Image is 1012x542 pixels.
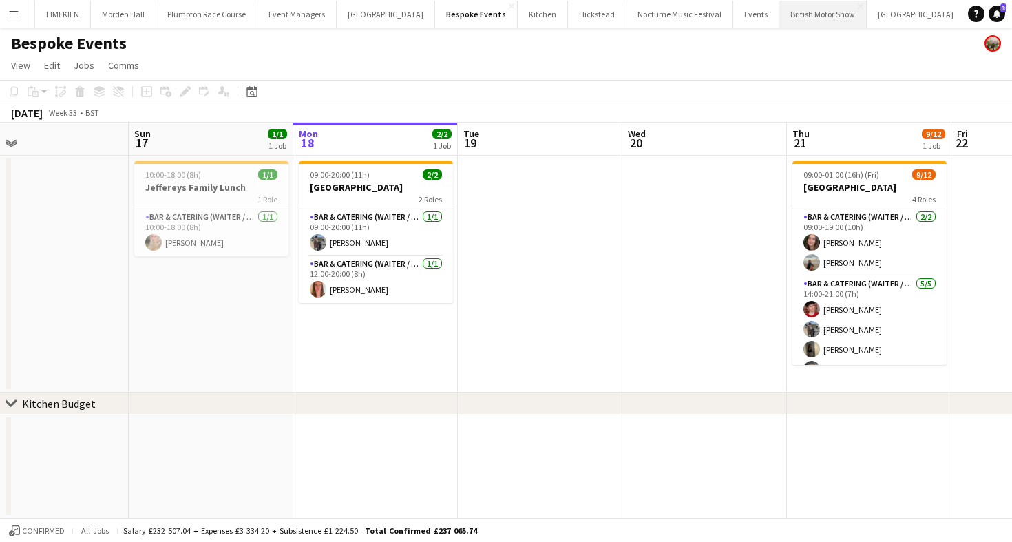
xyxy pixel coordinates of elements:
div: [DATE] [11,106,43,120]
app-card-role: Bar & Catering (Waiter / waitress)1/109:00-20:00 (11h)[PERSON_NAME] [299,209,453,256]
button: Events [733,1,779,28]
button: Kitchen [518,1,568,28]
span: 9/12 [912,169,936,180]
span: Comms [108,59,139,72]
span: Sun [134,127,151,140]
span: Wed [628,127,646,140]
span: Mon [299,127,318,140]
h3: Jeffereys Family Lunch [134,181,288,194]
span: Edit [44,59,60,72]
a: Jobs [68,56,100,74]
button: [GEOGRAPHIC_DATA] [337,1,435,28]
button: British Motor Show [779,1,867,28]
h3: [GEOGRAPHIC_DATA] [792,181,947,194]
div: 1 Job [433,140,451,151]
span: 10:00-18:00 (8h) [145,169,201,180]
app-card-role: Bar & Catering (Waiter / waitress)1/110:00-18:00 (8h)[PERSON_NAME] [134,209,288,256]
span: 4 Roles [912,194,936,205]
a: Comms [103,56,145,74]
div: Salary £232 507.04 + Expenses £3 334.20 + Subsistence £1 224.50 = [123,525,477,536]
span: Tue [463,127,479,140]
div: BST [85,107,99,118]
a: Edit [39,56,65,74]
span: 19 [461,135,479,151]
span: 3 [1000,3,1006,12]
span: 1/1 [258,169,277,180]
span: View [11,59,30,72]
span: All jobs [78,525,112,536]
h3: [GEOGRAPHIC_DATA] [299,181,453,194]
app-job-card: 10:00-18:00 (8h)1/1Jeffereys Family Lunch1 RoleBar & Catering (Waiter / waitress)1/110:00-18:00 (... [134,161,288,256]
a: 3 [989,6,1005,22]
span: 1 Role [257,194,277,205]
app-user-avatar: Staffing Manager [984,35,1001,52]
span: 09:00-01:00 (16h) (Fri) [803,169,879,180]
span: Total Confirmed £237 065.74 [365,525,477,536]
div: 1 Job [923,140,945,151]
button: Confirmed [7,523,67,539]
button: Morden Hall [91,1,156,28]
app-card-role: Bar & Catering (Waiter / waitress)2/209:00-19:00 (10h)[PERSON_NAME][PERSON_NAME] [792,209,947,276]
span: 21 [790,135,810,151]
button: Nocturne Music Festival [626,1,733,28]
button: [GEOGRAPHIC_DATA] [867,1,965,28]
div: Kitchen Budget [22,397,96,410]
span: 17 [132,135,151,151]
span: Week 33 [45,107,80,118]
span: 20 [626,135,646,151]
a: View [6,56,36,74]
span: 18 [297,135,318,151]
span: 2/2 [423,169,442,180]
button: Hickstead [568,1,626,28]
span: 09:00-20:00 (11h) [310,169,370,180]
span: 2 Roles [419,194,442,205]
app-job-card: 09:00-20:00 (11h)2/2[GEOGRAPHIC_DATA]2 RolesBar & Catering (Waiter / waitress)1/109:00-20:00 (11h... [299,161,453,303]
button: Bespoke Events [435,1,518,28]
span: 1/1 [268,129,287,139]
app-card-role: Bar & Catering (Waiter / waitress)1/112:00-20:00 (8h)[PERSON_NAME] [299,256,453,303]
button: Event Managers [257,1,337,28]
h1: Bespoke Events [11,33,127,54]
span: 9/12 [922,129,945,139]
button: Plumpton Race Course [156,1,257,28]
app-card-role: Bar & Catering (Waiter / waitress)5/514:00-21:00 (7h)[PERSON_NAME][PERSON_NAME][PERSON_NAME][PERS... [792,276,947,403]
span: 2/2 [432,129,452,139]
span: Thu [792,127,810,140]
div: 1 Job [268,140,286,151]
span: 22 [955,135,968,151]
span: Fri [957,127,968,140]
app-job-card: 09:00-01:00 (16h) (Fri)9/12[GEOGRAPHIC_DATA]4 RolesBar & Catering (Waiter / waitress)2/209:00-19:... [792,161,947,365]
span: Jobs [74,59,94,72]
span: Confirmed [22,526,65,536]
button: LIMEKILN [35,1,91,28]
